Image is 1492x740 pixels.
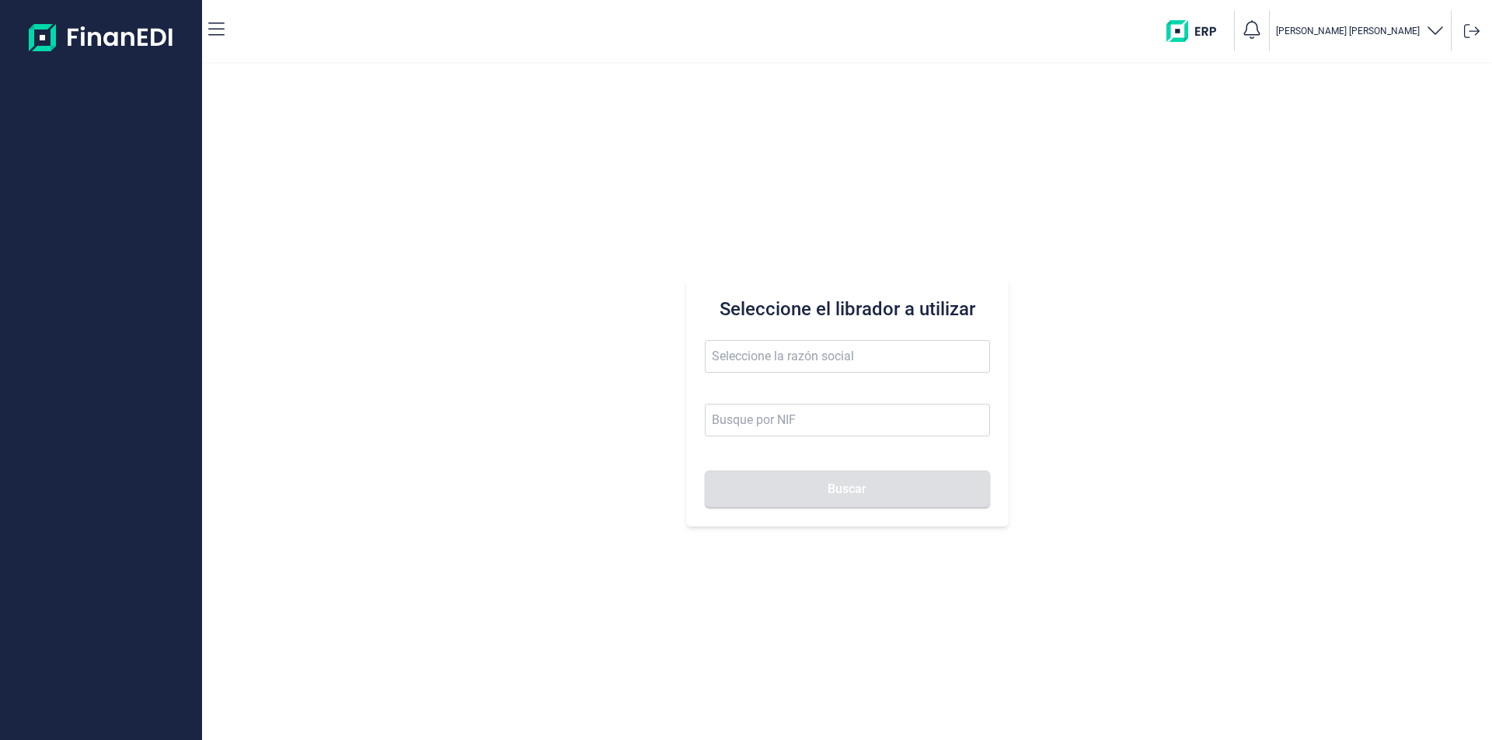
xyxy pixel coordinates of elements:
[705,471,990,508] button: Buscar
[705,340,990,373] input: Seleccione la razón social
[705,297,990,321] h3: Seleccione el librador a utilizar
[705,404,990,436] input: Busque por NIF
[1276,20,1445,43] button: [PERSON_NAME] [PERSON_NAME]
[1276,25,1420,37] p: [PERSON_NAME] [PERSON_NAME]
[828,483,866,495] span: Buscar
[1166,20,1228,42] img: erp
[29,12,174,62] img: Logo de aplicación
